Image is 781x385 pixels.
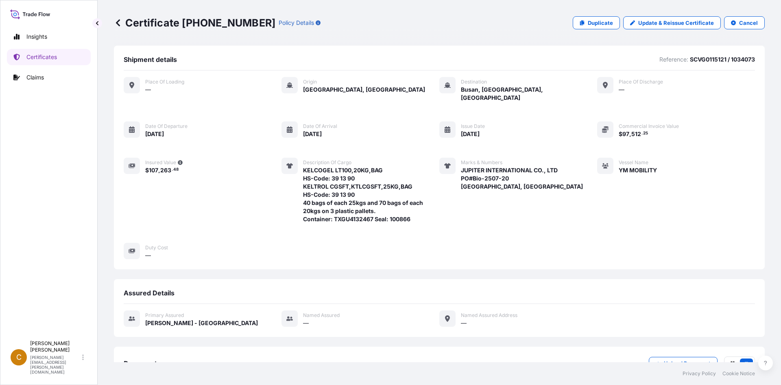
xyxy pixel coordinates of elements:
span: $ [145,167,149,173]
span: 107 [149,167,158,173]
span: Vessel Name [619,159,648,166]
span: Origin [303,79,317,85]
span: Insured Value [145,159,176,166]
p: Insights [26,33,47,41]
span: C [16,353,22,361]
a: Update & Reissue Certificate [623,16,721,29]
span: Date of departure [145,123,188,130]
span: [DATE] [461,130,480,138]
span: Place of Loading [145,79,184,85]
span: Named Assured Address [461,312,517,319]
span: Primary assured [145,312,184,319]
span: Assured Details [124,289,175,297]
span: Documents [124,359,161,367]
span: 97 [622,131,629,137]
span: Shipment details [124,55,177,64]
a: Privacy Policy [683,370,716,377]
span: Busan, [GEOGRAPHIC_DATA], [GEOGRAPHIC_DATA] [461,86,597,102]
span: 48 [173,168,179,171]
button: Upload Document [649,357,718,370]
span: Marks & Numbers [461,159,502,166]
p: Upload Document [664,359,711,367]
span: YM MOBILITY [619,166,657,174]
p: Update & Reissue Certificate [638,19,714,27]
span: — [303,319,309,327]
span: $ [619,131,622,137]
span: 263 [160,167,171,173]
p: Reference: [659,55,688,64]
span: , [629,131,631,137]
span: [DATE] [303,130,322,138]
span: Named Assured [303,312,340,319]
span: Commercial Invoice Value [619,123,679,130]
a: Duplicate [573,16,620,29]
span: 512 [631,131,641,137]
p: SCVG0115121 / 1034073 [690,55,755,64]
p: Cancel [739,19,758,27]
span: JUPITER INTERNATIONAL CO., LTD PO#Bio-2507-20 [GEOGRAPHIC_DATA], [GEOGRAPHIC_DATA] [461,166,583,191]
span: Place of discharge [619,79,663,85]
a: Certificates [7,49,91,65]
span: KELCOGEL LT100,20KG,BAG HS-Code: 39 13 90 KELTROL CGSFT,KTLCGSFT,25KG,BAG HS-Code: 39 13 90 40 ba... [303,166,439,223]
span: , [158,167,160,173]
button: Cancel [724,16,765,29]
p: [PERSON_NAME][EMAIL_ADDRESS][PERSON_NAME][DOMAIN_NAME] [30,355,81,374]
span: — [145,251,151,260]
p: Duplicate [588,19,613,27]
span: [PERSON_NAME] - [GEOGRAPHIC_DATA] [145,319,258,327]
span: Description of cargo [303,159,351,166]
a: Cookie Notice [722,370,755,377]
span: — [461,319,467,327]
span: . [641,132,643,135]
a: Insights [7,29,91,45]
span: Duty Cost [145,244,168,251]
span: [GEOGRAPHIC_DATA], [GEOGRAPHIC_DATA] [303,86,425,94]
span: — [145,86,151,94]
a: Claims [7,69,91,86]
span: Date of arrival [303,123,337,130]
span: — [619,86,624,94]
span: . [172,168,173,171]
p: Certificates [26,53,57,61]
p: [PERSON_NAME] [PERSON_NAME] [30,340,81,353]
span: [DATE] [145,130,164,138]
p: Claims [26,73,44,81]
p: Certificate [PHONE_NUMBER] [114,16,275,29]
p: Policy Details [279,19,314,27]
span: 25 [643,132,648,135]
span: Issue Date [461,123,485,130]
span: Destination [461,79,487,85]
